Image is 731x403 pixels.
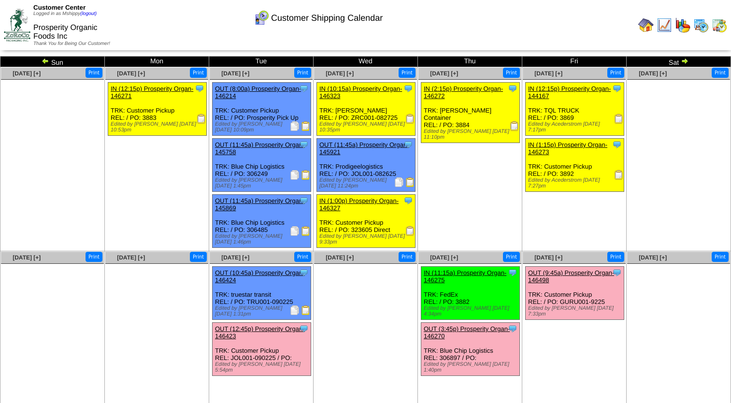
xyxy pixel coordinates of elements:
[326,254,354,261] span: [DATE] [+]
[510,121,519,131] img: Receiving Document
[403,196,413,205] img: Tooltip
[526,83,624,136] div: TRK: TQL TRUCK REL: / PO: 3869
[534,254,562,261] a: [DATE] [+]
[399,68,416,78] button: Print
[290,121,300,131] img: Packing Slip
[290,226,300,236] img: Packing Slip
[403,84,413,93] img: Tooltip
[290,305,300,315] img: Packing Slip
[418,57,522,67] td: Thu
[301,121,311,131] img: Bill of Lading
[215,361,311,373] div: Edited by [PERSON_NAME] [DATE] 5:54pm
[319,121,415,133] div: Edited by [PERSON_NAME] [DATE] 10:35pm
[33,24,98,41] span: Prosperity Organic Foods Inc
[215,177,311,189] div: Edited by [PERSON_NAME] [DATE] 1:45pm
[215,305,311,317] div: Edited by [PERSON_NAME] [DATE] 1:31pm
[190,252,207,262] button: Print
[528,305,624,317] div: Edited by [PERSON_NAME] [DATE] 7:33pm
[299,324,309,333] img: Tooltip
[627,57,731,67] td: Sat
[33,41,110,46] span: Thank You for Being Our Customer!
[424,269,506,284] a: IN (11:15a) Prosperity Organ-146275
[221,254,249,261] a: [DATE] [+]
[319,233,415,245] div: Edited by [PERSON_NAME] [DATE] 9:33pm
[403,140,413,149] img: Tooltip
[508,324,517,333] img: Tooltip
[712,17,727,33] img: calendarinout.gif
[424,129,519,140] div: Edited by [PERSON_NAME] [DATE] 11:10pm
[405,177,415,187] img: Bill of Lading
[215,141,304,156] a: OUT (11:45a) Prosperity Organ-145758
[503,68,520,78] button: Print
[528,269,614,284] a: OUT (9:45a) Prosperity Organ-146498
[215,197,304,212] a: OUT (11:45a) Prosperity Organ-145869
[528,177,624,189] div: Edited by Acederstrom [DATE] 7:27pm
[13,70,41,77] a: [DATE] [+]
[528,141,607,156] a: IN (1:15p) Prosperity Organ-146273
[33,4,86,11] span: Customer Center
[86,68,102,78] button: Print
[197,114,206,124] img: Receiving Document
[42,57,49,65] img: arrowleft.gif
[326,70,354,77] span: [DATE] [+]
[534,70,562,77] a: [DATE] [+]
[213,83,311,136] div: TRK: Customer Pickup REL: / PO: Prosperity Pick Up
[209,57,314,67] td: Tue
[117,254,145,261] span: [DATE] [+]
[117,70,145,77] a: [DATE] [+]
[215,121,311,133] div: Edited by [PERSON_NAME] [DATE] 10:09pm
[712,68,729,78] button: Print
[528,85,611,100] a: IN (12:15p) Prosperity Organ-144167
[213,323,311,376] div: TRK: Customer Pickup REL: JOL001-090225 / PO:
[213,139,311,192] div: TRK: Blue Chip Logistics REL: / PO: 306249
[421,83,520,143] div: TRK: [PERSON_NAME] Container REL: / PO: 3884
[612,140,622,149] img: Tooltip
[215,325,304,340] a: OUT (12:45p) Prosperity Organ-146423
[607,252,624,262] button: Print
[421,323,520,376] div: TRK: Blue Chip Logistics REL: 306897 / PO:
[526,267,624,320] div: TRK: Customer Pickup REL: / PO: GURU001-9225
[317,195,416,248] div: TRK: Customer Pickup REL: / PO: 323605 Direct
[424,325,510,340] a: OUT (3:45p) Prosperity Organ-146270
[319,197,399,212] a: IN (1:00p) Prosperity Organ-146327
[424,305,519,317] div: Edited by [PERSON_NAME] [DATE] 4:34pm
[639,254,667,261] a: [DATE] [+]
[4,9,30,41] img: ZoRoCo_Logo(Green%26Foil)%20jpg.webp
[693,17,709,33] img: calendarprod.gif
[612,84,622,93] img: Tooltip
[681,57,688,65] img: arrowright.gif
[394,177,404,187] img: Packing Slip
[294,252,311,262] button: Print
[299,268,309,277] img: Tooltip
[213,195,311,248] div: TRK: Blue Chip Logistics REL: / PO: 306485
[639,70,667,77] span: [DATE] [+]
[301,226,311,236] img: Bill of Lading
[111,121,206,133] div: Edited by [PERSON_NAME] [DATE] 10:53pm
[424,85,503,100] a: IN (2:15p) Prosperity Organ-146272
[612,268,622,277] img: Tooltip
[301,305,311,315] img: Bill of Lading
[508,268,517,277] img: Tooltip
[657,17,672,33] img: line_graph.gif
[111,85,193,100] a: IN (12:15p) Prosperity Organ-146271
[424,361,519,373] div: Edited by [PERSON_NAME] [DATE] 1:40pm
[80,11,97,16] a: (logout)
[215,233,311,245] div: Edited by [PERSON_NAME] [DATE] 1:46pm
[215,269,304,284] a: OUT (10:45a) Prosperity Organ-146424
[607,68,624,78] button: Print
[503,252,520,262] button: Print
[528,121,624,133] div: Edited by Acederstrom [DATE] 7:17pm
[430,254,458,261] a: [DATE] [+]
[614,170,624,180] img: Receiving Document
[299,140,309,149] img: Tooltip
[13,254,41,261] a: [DATE] [+]
[221,70,249,77] a: [DATE] [+]
[319,177,415,189] div: Edited by [PERSON_NAME] [DATE] 11:24pm
[421,267,520,320] div: TRK: FedEx REL: / PO: 3882
[614,114,624,124] img: Receiving Document
[86,252,102,262] button: Print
